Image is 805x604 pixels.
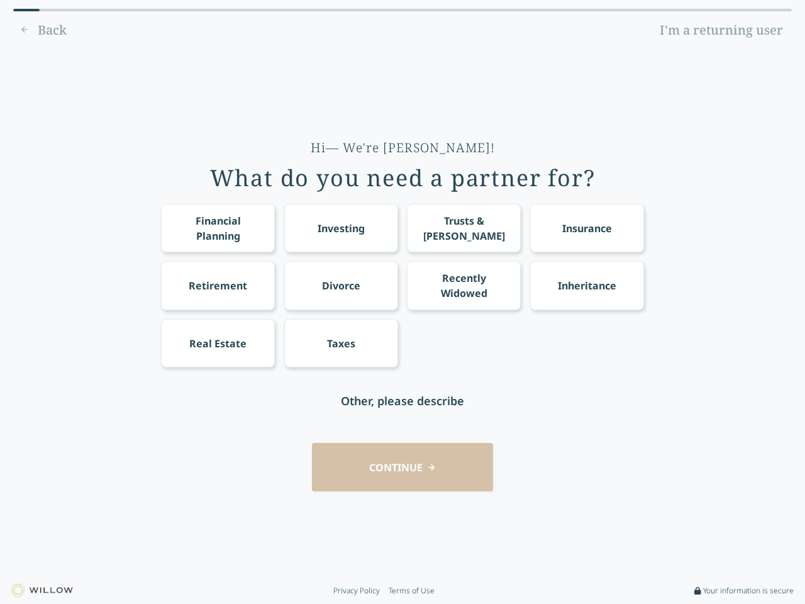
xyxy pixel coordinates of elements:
img: Willow logo [11,584,73,597]
div: Taxes [327,336,355,351]
div: Inheritance [558,278,616,293]
div: Insurance [562,221,612,236]
div: Retirement [189,278,247,293]
div: Hi— We're [PERSON_NAME]! [311,139,495,157]
div: Investing [318,221,365,236]
div: 0% complete [13,9,40,11]
span: Your information is secure [703,586,794,596]
a: I'm a returning user [651,20,792,40]
div: Divorce [322,278,360,293]
div: Real Estate [189,336,247,351]
a: Terms of Use [389,586,435,596]
div: Other, please describe [341,392,464,410]
div: Recently Widowed [419,271,509,301]
div: What do you need a partner for? [210,165,596,191]
div: Trusts & [PERSON_NAME] [419,213,509,243]
a: Privacy Policy [333,586,380,596]
div: Financial Planning [173,213,264,243]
